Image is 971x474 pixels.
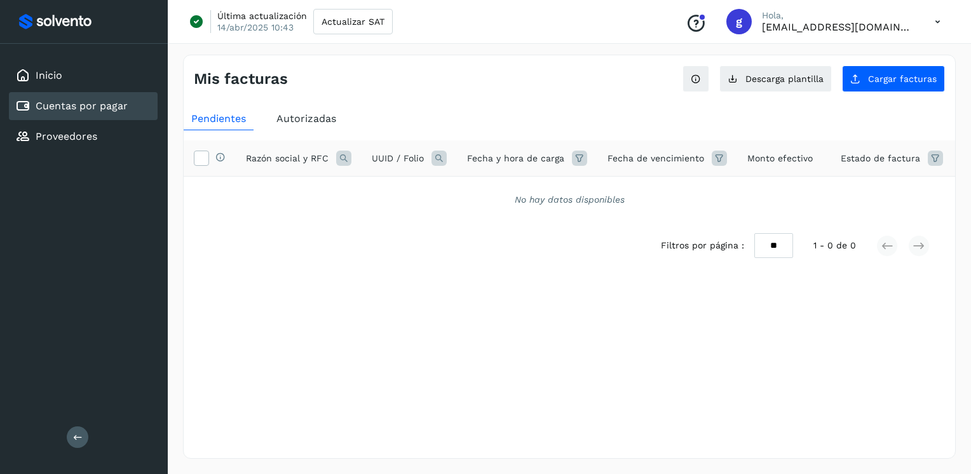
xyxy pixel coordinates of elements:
span: Pendientes [191,112,246,125]
p: Hola, [762,10,914,21]
span: 1 - 0 de 0 [813,239,856,252]
span: UUID / Folio [372,152,424,165]
h4: Mis facturas [194,70,288,88]
p: Última actualización [217,10,307,22]
button: Descarga plantilla [719,65,832,92]
a: Inicio [36,69,62,81]
button: Actualizar SAT [313,9,393,34]
span: Fecha de vencimiento [608,152,704,165]
a: Proveedores [36,130,97,142]
div: Cuentas por pagar [9,92,158,120]
button: Cargar facturas [842,65,945,92]
span: Fecha y hora de carga [467,152,564,165]
span: Monto efectivo [747,152,813,165]
p: 14/abr/2025 10:43 [217,22,294,33]
span: Estado de factura [841,152,920,165]
span: Razón social y RFC [246,152,329,165]
span: Cargar facturas [868,74,937,83]
span: Filtros por página : [661,239,744,252]
span: Actualizar SAT [322,17,384,26]
div: Proveedores [9,123,158,151]
span: Descarga plantilla [745,74,824,83]
div: No hay datos disponibles [200,193,939,207]
span: Autorizadas [276,112,336,125]
p: gpena@peramalog.com [762,21,914,33]
a: Cuentas por pagar [36,100,128,112]
div: Inicio [9,62,158,90]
